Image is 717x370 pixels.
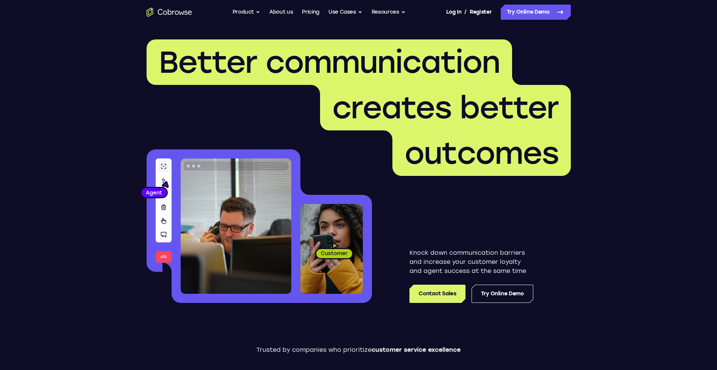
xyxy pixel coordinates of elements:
span: outcomes [405,135,559,171]
a: Go to the home page [147,8,192,17]
a: Log In [446,5,461,20]
button: Product [233,5,261,20]
p: Knock down communication barriers and increase your customer loyalty and agent success at the sam... [409,248,533,276]
a: Try Online Demo [472,285,533,303]
button: Use Cases [328,5,362,20]
img: A series of tools used in co-browsing sessions [156,158,172,263]
span: Customer [316,249,352,257]
span: Better communication [159,44,500,80]
a: Pricing [302,5,319,20]
span: creates better [332,89,559,126]
a: About us [269,5,293,20]
img: A customer holding their phone [300,204,363,294]
span: Agent [141,189,167,196]
span: / [464,8,467,17]
img: A customer support agent talking on the phone [181,158,291,294]
span: customer service excellence [372,346,461,353]
button: Resources [372,5,406,20]
a: Register [470,5,492,20]
a: Try Online Demo [501,5,571,20]
a: Contact Sales [409,285,465,303]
